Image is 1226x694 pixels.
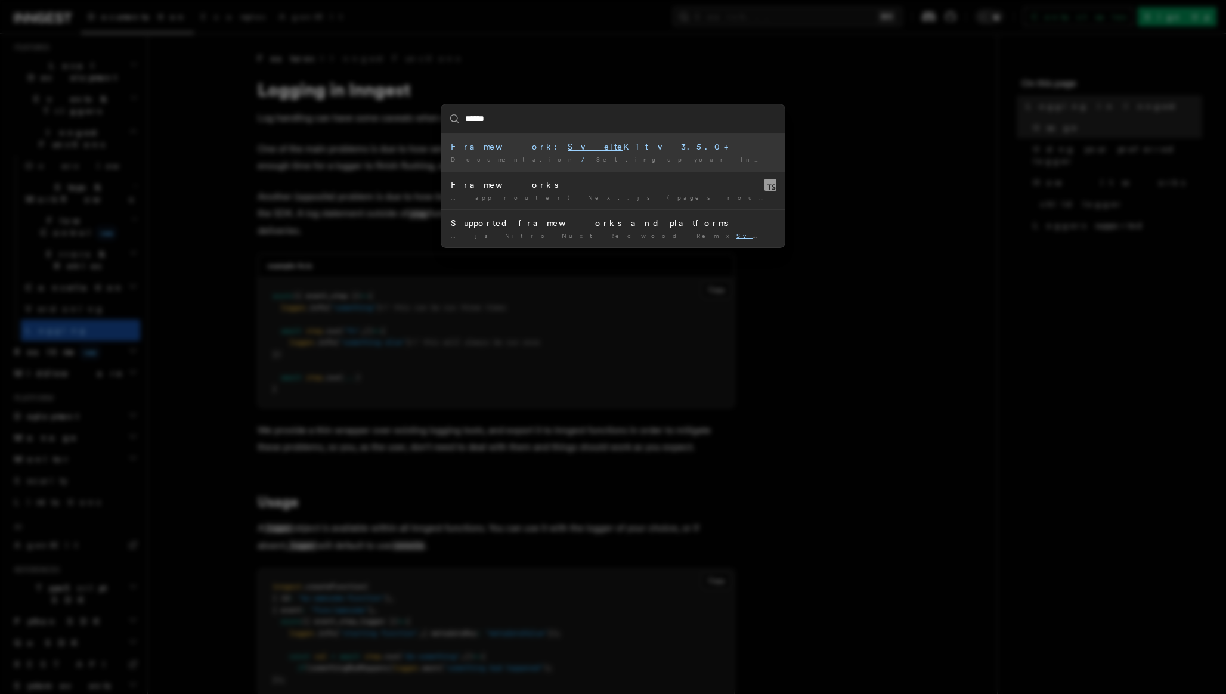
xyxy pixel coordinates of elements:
[568,142,623,151] mark: Svelte
[736,232,794,239] mark: Svelte
[451,156,577,163] span: Documentation
[451,179,775,191] div: Frameworks
[451,217,775,229] div: Supported frameworks and platforms
[451,193,775,202] div: … app router) Next.js (pages router) Nuxt Remix Kit
[581,156,592,163] span: /
[451,141,775,153] div: Framework: Kit v3.5.0+
[451,231,775,240] div: … js Nitro Nuxt Redwood Remix Kit You can also …
[596,156,829,163] span: Setting up your Inngest app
